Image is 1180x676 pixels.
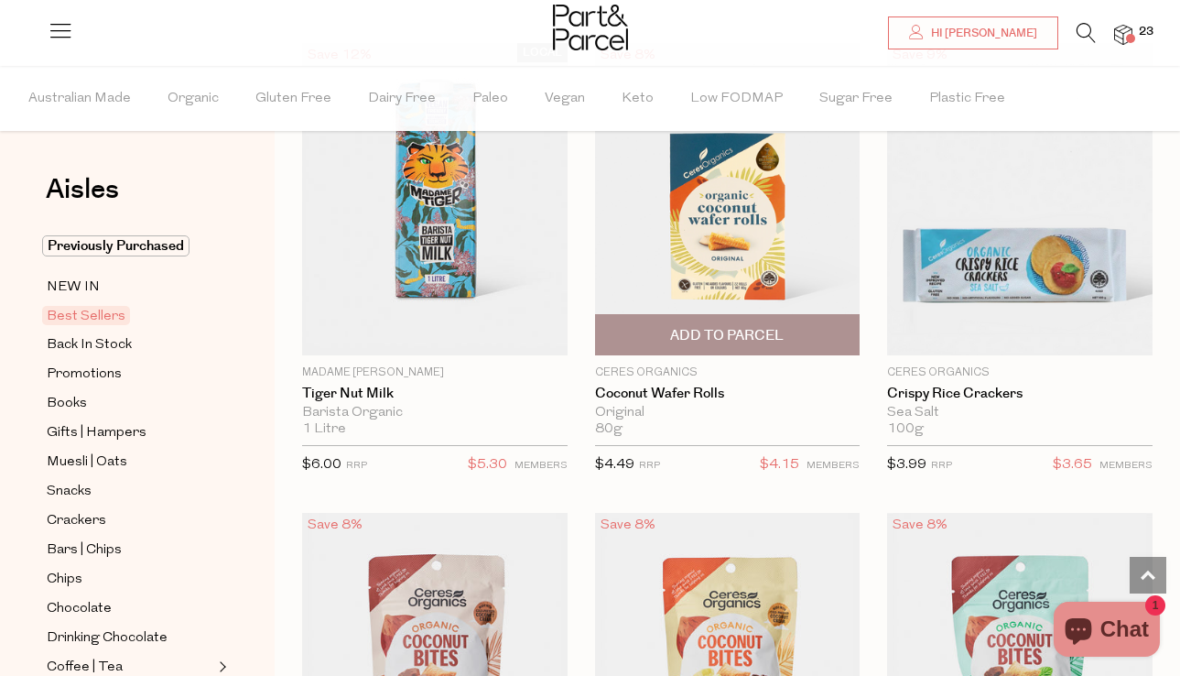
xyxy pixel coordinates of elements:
[47,276,213,299] a: NEW IN
[47,305,213,327] a: Best Sellers
[595,405,861,421] div: Original
[28,67,131,131] span: Australian Made
[472,67,508,131] span: Paleo
[887,513,953,538] div: Save 8%
[807,461,860,471] small: MEMBERS
[168,67,219,131] span: Organic
[887,43,1153,356] img: Crispy Rice Crackers
[1048,602,1165,661] inbox-online-store-chat: Shopify online store chat
[595,43,861,356] img: Coconut Wafer Rolls
[595,314,861,355] button: Add To Parcel
[1114,25,1132,44] a: 23
[47,235,213,257] a: Previously Purchased
[302,365,568,381] p: Madame [PERSON_NAME]
[302,386,568,402] a: Tiger Nut Milk
[468,453,507,477] span: $5.30
[887,386,1153,402] a: Crispy Rice Crackers
[302,405,568,421] div: Barista Organic
[931,461,952,471] small: RRP
[47,598,112,620] span: Chocolate
[47,627,168,649] span: Drinking Chocolate
[595,421,622,438] span: 80g
[47,539,213,562] a: Bars | Chips
[47,392,213,415] a: Books
[47,509,213,532] a: Crackers
[929,67,1005,131] span: Plastic Free
[545,67,585,131] span: Vegan
[47,569,82,591] span: Chips
[47,422,146,444] span: Gifts | Hampers
[47,480,213,503] a: Snacks
[887,405,1153,421] div: Sea Salt
[760,453,799,477] span: $4.15
[368,67,436,131] span: Dairy Free
[887,458,926,472] span: $3.99
[595,365,861,381] p: Ceres Organics
[47,627,213,649] a: Drinking Chocolate
[47,597,213,620] a: Chocolate
[888,16,1058,49] a: Hi [PERSON_NAME]
[302,43,568,356] img: Tiger Nut Milk
[595,513,661,538] div: Save 8%
[1099,461,1153,471] small: MEMBERS
[47,393,87,415] span: Books
[47,363,213,386] a: Promotions
[887,365,1153,381] p: Ceres Organics
[47,421,213,444] a: Gifts | Hampers
[302,458,341,472] span: $6.00
[47,334,132,356] span: Back In Stock
[42,235,189,256] span: Previously Purchased
[595,458,634,472] span: $4.49
[46,169,119,210] span: Aisles
[47,540,122,562] span: Bars | Chips
[47,481,92,503] span: Snacks
[639,461,660,471] small: RRP
[1134,24,1158,40] span: 23
[926,26,1037,41] span: Hi [PERSON_NAME]
[47,452,127,474] span: Muesli | Oats
[514,461,568,471] small: MEMBERS
[346,461,367,471] small: RRP
[553,5,628,50] img: Part&Parcel
[690,67,783,131] span: Low FODMAP
[622,67,654,131] span: Keto
[47,364,122,386] span: Promotions
[302,421,346,438] span: 1 Litre
[819,67,893,131] span: Sugar Free
[47,333,213,356] a: Back In Stock
[302,513,368,538] div: Save 8%
[670,326,784,345] span: Add To Parcel
[1053,453,1092,477] span: $3.65
[47,277,100,299] span: NEW IN
[42,306,130,325] span: Best Sellers
[47,510,106,532] span: Crackers
[255,67,331,131] span: Gluten Free
[887,421,924,438] span: 100g
[46,176,119,222] a: Aisles
[47,568,213,591] a: Chips
[595,386,861,402] a: Coconut Wafer Rolls
[47,451,213,474] a: Muesli | Oats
